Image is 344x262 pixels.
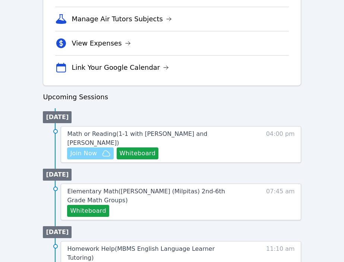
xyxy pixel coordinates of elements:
[43,169,72,181] li: [DATE]
[67,147,113,159] button: Join Now
[72,62,169,73] a: Link Your Google Calendar
[117,147,159,159] button: Whiteboard
[43,111,72,123] li: [DATE]
[67,130,238,147] a: Math or Reading(1-1 with [PERSON_NAME] and [PERSON_NAME])
[72,14,172,24] a: Manage Air Tutors Subjects
[67,245,215,261] span: Homework Help ( MBMS English Language Learner Tutoring )
[266,187,295,217] span: 07:45 am
[67,205,109,217] button: Whiteboard
[70,149,97,158] span: Join Now
[266,130,295,159] span: 04:00 pm
[67,130,207,146] span: Math or Reading ( 1-1 with [PERSON_NAME] and [PERSON_NAME] )
[43,226,72,238] li: [DATE]
[72,38,130,49] a: View Expenses
[43,92,301,102] h3: Upcoming Sessions
[67,187,238,205] a: Elementary Math([PERSON_NAME] (Milpitas) 2nd-6th Grade Math Groups)
[67,188,225,204] span: Elementary Math ( [PERSON_NAME] (Milpitas) 2nd-6th Grade Math Groups )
